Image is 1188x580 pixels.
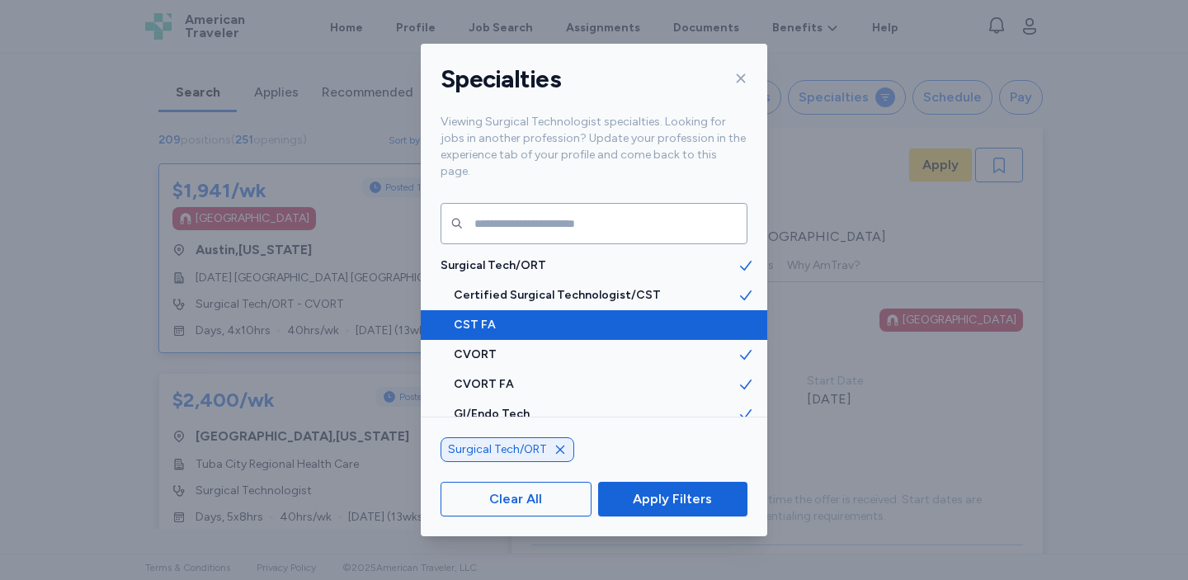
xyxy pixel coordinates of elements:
button: Apply Filters [598,482,747,516]
span: Clear All [489,489,542,509]
div: Viewing Surgical Technologist specialties. Looking for jobs in another profession? Update your pr... [421,114,767,200]
span: Certified Surgical Technologist/CST [454,287,738,304]
h1: Specialties [441,64,561,95]
span: CST FA [454,317,738,333]
span: Surgical Tech/ORT [448,441,547,458]
span: Apply Filters [633,489,712,509]
span: CVORT FA [454,376,738,393]
span: GI/Endo Tech [454,406,738,422]
button: Clear All [441,482,592,516]
span: CVORT [454,347,738,363]
span: Surgical Tech/ORT [441,257,738,274]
